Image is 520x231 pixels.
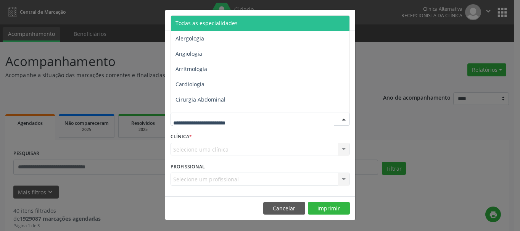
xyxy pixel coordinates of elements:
button: Close [340,10,355,29]
span: Angiologia [175,50,202,57]
span: Cirurgia Bariatrica [175,111,222,118]
button: Imprimir [308,202,350,215]
label: CLÍNICA [171,131,192,143]
h5: Relatório de agendamentos [171,15,258,25]
button: Cancelar [263,202,305,215]
span: Alergologia [175,35,204,42]
span: Todas as especialidades [175,19,238,27]
span: Cardiologia [175,81,204,88]
span: Cirurgia Abdominal [175,96,225,103]
label: PROFISSIONAL [171,161,205,173]
span: Arritmologia [175,65,207,73]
